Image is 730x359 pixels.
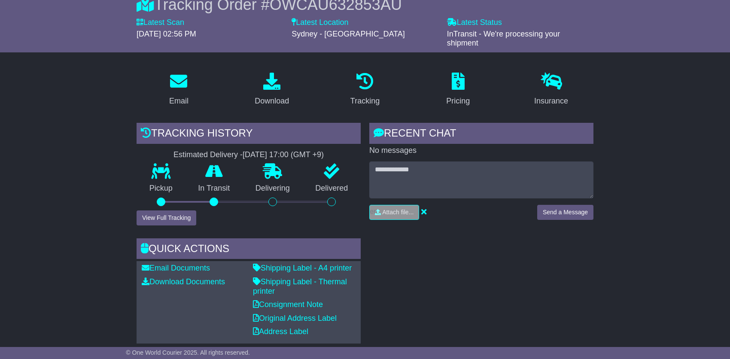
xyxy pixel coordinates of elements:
[447,18,502,27] label: Latest Status
[137,123,361,146] div: Tracking history
[126,349,250,356] span: © One World Courier 2025. All rights reserved.
[369,123,593,146] div: RECENT CHAT
[253,277,347,295] a: Shipping Label - Thermal printer
[537,205,593,220] button: Send a Message
[350,95,380,107] div: Tracking
[137,238,361,262] div: Quick Actions
[164,70,194,110] a: Email
[253,314,337,322] a: Original Address Label
[142,264,210,272] a: Email Documents
[345,70,385,110] a: Tracking
[137,184,186,193] p: Pickup
[142,277,225,286] a: Download Documents
[169,95,189,107] div: Email
[441,70,475,110] a: Pricing
[243,184,303,193] p: Delivering
[137,210,196,225] button: View Full Tracking
[446,95,470,107] div: Pricing
[186,184,243,193] p: In Transit
[137,30,196,38] span: [DATE] 02:56 PM
[534,95,568,107] div: Insurance
[137,150,361,160] div: Estimated Delivery -
[255,95,289,107] div: Download
[243,150,324,160] div: [DATE] 17:00 (GMT +9)
[137,18,184,27] label: Latest Scan
[253,300,323,309] a: Consignment Note
[249,70,295,110] a: Download
[447,30,560,48] span: InTransit - We're processing your shipment
[253,327,308,336] a: Address Label
[369,146,593,155] p: No messages
[292,30,405,38] span: Sydney - [GEOGRAPHIC_DATA]
[292,18,348,27] label: Latest Location
[253,264,352,272] a: Shipping Label - A4 printer
[529,70,574,110] a: Insurance
[303,184,361,193] p: Delivered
